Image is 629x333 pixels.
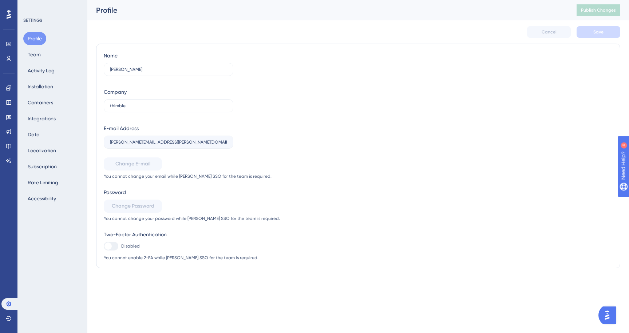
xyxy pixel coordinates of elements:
[96,5,558,15] div: Profile
[115,160,150,168] span: Change E-mail
[104,88,127,96] div: Company
[527,26,571,38] button: Cancel
[104,173,280,179] span: You cannot change your email while [PERSON_NAME] SSO for the team is required.
[23,64,59,77] button: Activity Log
[110,140,227,145] input: E-mail Address
[593,29,604,35] span: Save
[577,26,620,38] button: Save
[23,48,45,61] button: Team
[23,32,46,45] button: Profile
[104,188,280,197] div: Password
[23,96,58,109] button: Containers
[23,128,44,141] button: Data
[23,17,82,23] div: SETTINGS
[104,124,139,133] div: E-mail Address
[577,4,620,16] button: Publish Changes
[110,67,227,72] input: Name Surname
[23,176,63,189] button: Rate Limiting
[598,304,620,326] iframe: UserGuiding AI Assistant Launcher
[23,112,60,125] button: Integrations
[51,4,53,9] div: 4
[23,144,60,157] button: Localization
[110,103,227,108] input: Company Name
[121,243,140,249] span: Disabled
[581,7,616,13] span: Publish Changes
[23,80,58,93] button: Installation
[23,192,60,205] button: Accessibility
[17,2,46,11] span: Need Help?
[112,202,154,210] span: Change Password
[104,255,280,261] span: You cannot enable 2-FA while [PERSON_NAME] SSO for the team is required.
[23,160,61,173] button: Subscription
[104,200,162,213] button: Change Password
[104,216,280,221] span: You cannot change your password while [PERSON_NAME] SSO for the team is required.
[104,230,280,239] div: Two-Factor Authentication
[104,157,162,170] button: Change E-mail
[542,29,557,35] span: Cancel
[104,51,118,60] div: Name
